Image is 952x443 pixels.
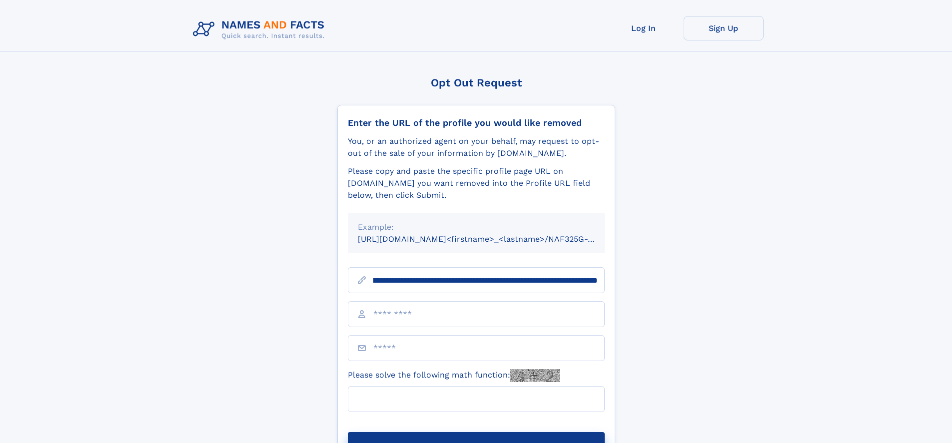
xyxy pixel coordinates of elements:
[348,165,605,201] div: Please copy and paste the specific profile page URL on [DOMAIN_NAME] you want removed into the Pr...
[604,16,684,40] a: Log In
[358,234,624,244] small: [URL][DOMAIN_NAME]<firstname>_<lastname>/NAF325G-xxxxxxxx
[189,16,333,43] img: Logo Names and Facts
[684,16,764,40] a: Sign Up
[348,135,605,159] div: You, or an authorized agent on your behalf, may request to opt-out of the sale of your informatio...
[348,117,605,128] div: Enter the URL of the profile you would like removed
[348,369,560,382] label: Please solve the following math function:
[358,221,595,233] div: Example:
[337,76,615,89] div: Opt Out Request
